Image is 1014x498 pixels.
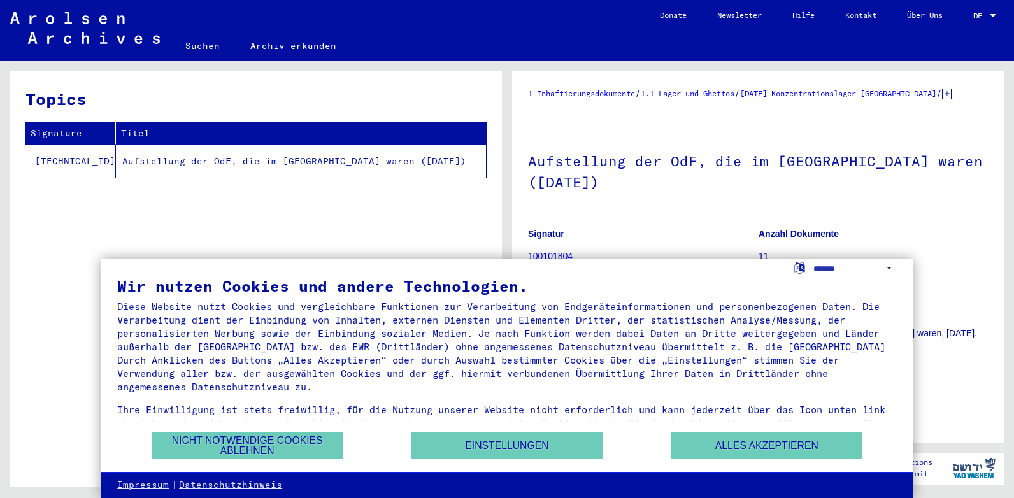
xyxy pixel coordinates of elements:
[793,261,806,273] label: Sprache auswählen
[170,31,235,61] a: Suchen
[973,11,987,20] span: DE
[528,89,635,98] a: 1 Inhaftierungsdokumente
[235,31,352,61] a: Archiv erkunden
[25,87,485,111] h3: Topics
[116,145,486,178] td: Aufstellung der OdF, die im [GEOGRAPHIC_DATA] waren ([DATE])
[411,432,603,459] button: Einstellungen
[117,479,169,492] a: Impressum
[936,87,942,99] span: /
[740,89,936,98] a: [DATE] Konzentrationslager [GEOGRAPHIC_DATA]
[734,87,740,99] span: /
[117,403,897,443] div: Ihre Einwilligung ist stets freiwillig, für die Nutzung unserer Website nicht erforderlich und ka...
[528,251,573,261] a: 100101804
[116,122,486,145] th: Titel
[759,229,839,239] b: Anzahl Dokumente
[152,432,343,459] button: Nicht notwendige Cookies ablehnen
[528,132,989,209] h1: Aufstellung der OdF, die im [GEOGRAPHIC_DATA] waren ([DATE])
[528,229,564,239] b: Signatur
[635,87,641,99] span: /
[179,479,282,492] a: Datenschutzhinweis
[813,259,897,278] select: Sprache auswählen
[117,300,897,394] div: Diese Website nutzt Cookies und vergleichbare Funktionen zur Verarbeitung von Endgeräteinformatio...
[25,122,116,145] th: Signature
[117,278,897,294] div: Wir nutzen Cookies und andere Technologien.
[641,89,734,98] a: 1.1 Lager und Ghettos
[671,432,862,459] button: Alles akzeptieren
[950,452,998,484] img: yv_logo.png
[10,12,160,44] img: Arolsen_neg.svg
[759,250,989,263] p: 11
[25,145,116,178] td: [TECHNICAL_ID]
